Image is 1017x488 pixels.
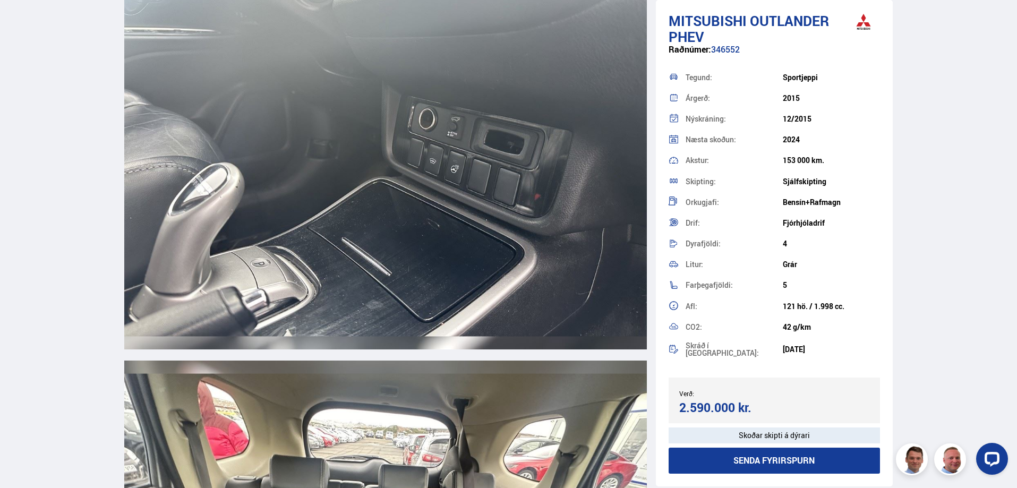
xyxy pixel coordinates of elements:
[686,157,783,164] div: Akstur:
[783,177,880,186] div: Sjálfskipting
[686,281,783,289] div: Farþegafjöldi:
[679,400,771,415] div: 2.590.000 kr.
[842,5,885,38] img: brand logo
[783,260,880,269] div: Grár
[936,445,968,477] img: siFngHWaQ9KaOqBr.png
[686,323,783,331] div: CO2:
[669,11,747,30] span: Mitsubishi
[783,281,880,289] div: 5
[783,115,880,123] div: 12/2015
[783,73,880,82] div: Sportjeppi
[783,135,880,144] div: 2024
[686,219,783,227] div: Drif:
[783,302,880,311] div: 121 hö. / 1.998 cc.
[783,345,880,354] div: [DATE]
[686,115,783,123] div: Nýskráning:
[686,342,783,357] div: Skráð í [GEOGRAPHIC_DATA]:
[686,136,783,143] div: Næsta skoðun:
[669,11,829,46] span: Outlander PHEV
[783,198,880,207] div: Bensín+Rafmagn
[686,178,783,185] div: Skipting:
[686,199,783,206] div: Orkugjafi:
[669,45,881,65] div: 346552
[686,303,783,310] div: Afl:
[783,219,880,227] div: Fjórhjóladrif
[898,445,929,477] img: FbJEzSuNWCJXmdc-.webp
[783,156,880,165] div: 153 000 km.
[669,448,881,474] button: Senda fyrirspurn
[679,390,774,397] div: Verð:
[968,439,1012,483] iframe: LiveChat chat widget
[669,427,881,443] div: Skoðar skipti á dýrari
[686,261,783,268] div: Litur:
[783,239,880,248] div: 4
[669,44,711,55] span: Raðnúmer:
[686,95,783,102] div: Árgerð:
[686,74,783,81] div: Tegund:
[783,94,880,102] div: 2015
[686,240,783,247] div: Dyrafjöldi:
[783,323,880,331] div: 42 g/km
